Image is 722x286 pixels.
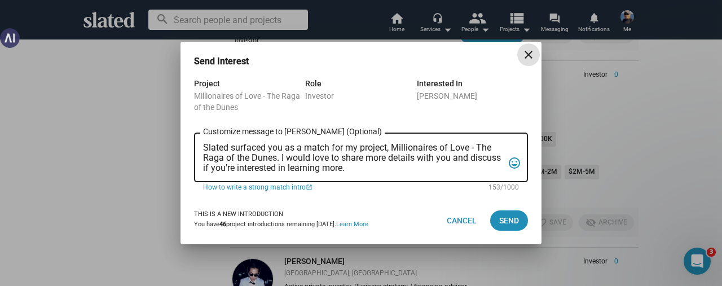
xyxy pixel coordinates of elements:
div: Role [305,77,416,90]
h3: Send Interest [194,55,265,67]
a: Learn More [336,221,368,228]
div: [PERSON_NAME] [417,90,528,102]
mat-icon: open_in_new [306,183,312,192]
mat-icon: close [522,48,535,61]
span: Cancel [447,210,477,231]
button: Send [490,210,528,231]
span: Send [499,210,519,231]
div: You have project introductions remaining [DATE]. [194,221,368,229]
button: Cancel [438,210,486,231]
div: Project [194,77,305,90]
div: Interested In [417,77,528,90]
div: Millionaires of Love - The Raga of the Dunes [194,90,305,113]
mat-hint: 153/1000 [488,183,519,192]
strong: This is a new introduction [194,210,283,218]
div: Investor [305,90,416,102]
mat-icon: tag_faces [508,155,521,172]
b: 46 [219,221,226,228]
a: How to write a strong match intro [203,182,481,192]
